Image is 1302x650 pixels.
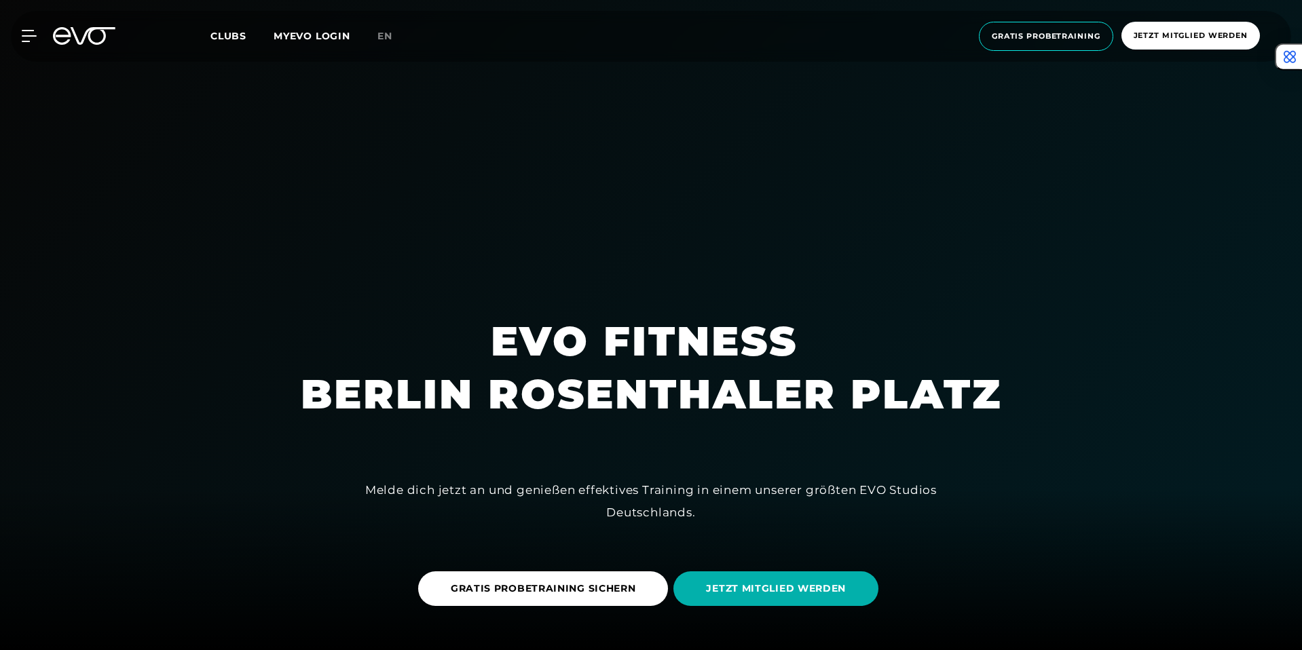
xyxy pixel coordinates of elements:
span: Gratis Probetraining [992,31,1100,42]
a: MYEVO LOGIN [274,30,350,42]
a: JETZT MITGLIED WERDEN [673,561,884,616]
span: JETZT MITGLIED WERDEN [706,581,846,596]
span: en [377,30,392,42]
div: Melde dich jetzt an und genießen effektives Training in einem unserer größten EVO Studios Deutsch... [346,479,956,523]
a: GRATIS PROBETRAINING SICHERN [418,561,674,616]
a: Jetzt Mitglied werden [1117,22,1264,51]
a: en [377,28,409,44]
h1: EVO FITNESS BERLIN ROSENTHALER PLATZ [301,315,1002,421]
a: Gratis Probetraining [975,22,1117,51]
span: Clubs [210,30,246,42]
span: Jetzt Mitglied werden [1134,30,1248,41]
span: GRATIS PROBETRAINING SICHERN [451,581,636,596]
a: Clubs [210,29,274,42]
